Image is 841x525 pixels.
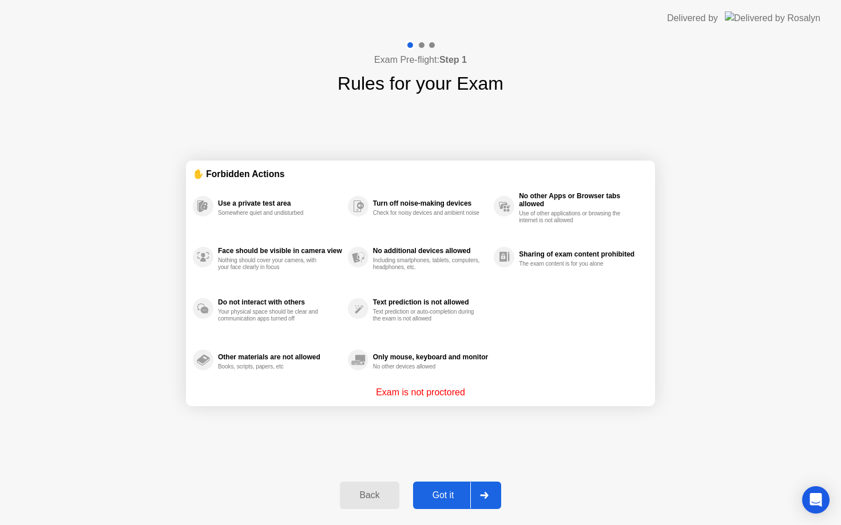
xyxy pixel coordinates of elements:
[373,363,481,370] div: No other devices allowed
[373,353,488,361] div: Only mouse, keyboard and monitor
[376,386,465,399] p: Exam is not proctored
[725,11,820,25] img: Delivered by Rosalyn
[413,482,501,509] button: Got it
[343,490,395,500] div: Back
[519,261,627,267] div: The exam content is for you alone
[218,247,342,255] div: Face should be visible in camera view
[373,247,488,255] div: No additional devices allowed
[193,167,648,181] div: ✋ Forbidden Actions
[373,308,481,322] div: Text prediction or auto-completion during the exam is not allowed
[338,70,503,97] h1: Rules for your Exam
[373,298,488,306] div: Text prediction is not allowed
[340,482,399,509] button: Back
[519,210,627,224] div: Use of other applications or browsing the internet is not allowed
[218,298,342,306] div: Do not interact with others
[439,55,467,65] b: Step 1
[218,199,342,207] div: Use a private test area
[519,192,642,208] div: No other Apps or Browser tabs allowed
[218,257,326,271] div: Nothing should cover your camera, with your face clearly in focus
[667,11,718,25] div: Delivered by
[218,353,342,361] div: Other materials are not allowed
[373,199,488,207] div: Turn off noise-making devices
[373,210,481,217] div: Check for noisy devices and ambient noise
[374,53,467,67] h4: Exam Pre-flight:
[519,250,642,258] div: Sharing of exam content prohibited
[218,308,326,322] div: Your physical space should be clear and communication apps turned off
[802,486,830,514] div: Open Intercom Messenger
[218,363,326,370] div: Books, scripts, papers, etc
[416,490,470,500] div: Got it
[218,210,326,217] div: Somewhere quiet and undisturbed
[373,257,481,271] div: Including smartphones, tablets, computers, headphones, etc.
